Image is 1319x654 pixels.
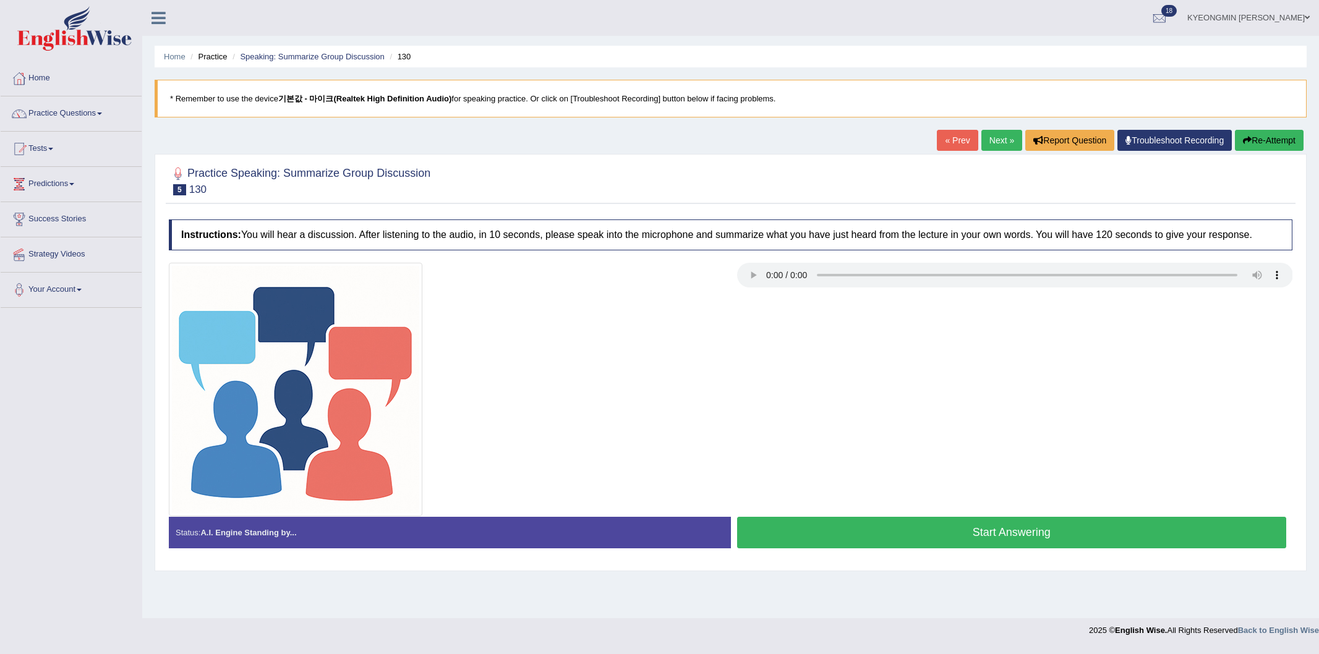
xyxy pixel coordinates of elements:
[1161,5,1177,17] span: 18
[240,52,384,61] a: Speaking: Summarize Group Discussion
[1,273,142,304] a: Your Account
[189,184,207,195] small: 130
[278,94,451,103] b: 기본값 - 마이크(Realtek High Definition Audio)
[169,517,731,548] div: Status:
[169,219,1292,250] h4: You will hear a discussion. After listening to the audio, in 10 seconds, please speak into the mi...
[1,237,142,268] a: Strategy Videos
[386,51,411,62] li: 130
[169,164,430,195] h2: Practice Speaking: Summarize Group Discussion
[155,80,1307,117] blockquote: * Remember to use the device for speaking practice. Or click on [Troubleshoot Recording] button b...
[1238,626,1319,635] a: Back to English Wise
[981,130,1022,151] a: Next »
[1,132,142,163] a: Tests
[1115,626,1167,635] strong: English Wise.
[1025,130,1114,151] button: Report Question
[200,528,296,537] strong: A.I. Engine Standing by...
[181,229,241,240] b: Instructions:
[1089,618,1319,636] div: 2025 © All Rights Reserved
[1235,130,1304,151] button: Re-Attempt
[1,61,142,92] a: Home
[164,52,186,61] a: Home
[187,51,227,62] li: Practice
[1,202,142,233] a: Success Stories
[937,130,978,151] a: « Prev
[1,96,142,127] a: Practice Questions
[1117,130,1232,151] a: Troubleshoot Recording
[1,167,142,198] a: Predictions
[737,517,1287,548] button: Start Answering
[173,184,186,195] span: 5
